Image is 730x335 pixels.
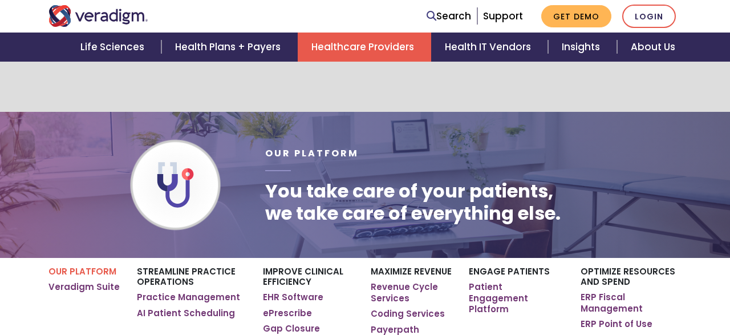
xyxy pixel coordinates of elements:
[617,33,689,62] a: About Us
[265,147,359,160] span: Our Platform
[581,292,682,314] a: ERP Fiscal Management
[48,5,148,27] img: Veradigm logo
[48,281,120,293] a: Veradigm Suite
[137,292,240,303] a: Practice Management
[581,318,652,330] a: ERP Point of Use
[548,33,617,62] a: Insights
[67,33,161,62] a: Life Sciences
[263,308,312,319] a: ePrescribe
[137,308,235,319] a: AI Patient Scheduling
[371,308,445,320] a: Coding Services
[265,180,561,224] h1: You take care of your patients, we take care of everything else.
[263,292,323,303] a: EHR Software
[427,9,471,24] a: Search
[541,5,611,27] a: Get Demo
[298,33,431,62] a: Healthcare Providers
[483,9,523,23] a: Support
[431,33,548,62] a: Health IT Vendors
[161,33,298,62] a: Health Plans + Payers
[469,281,563,315] a: Patient Engagement Platform
[371,281,452,304] a: Revenue Cycle Services
[622,5,676,28] a: Login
